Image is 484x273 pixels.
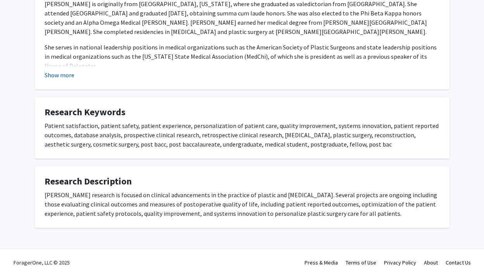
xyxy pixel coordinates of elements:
a: Terms of Use [346,259,376,266]
button: Show more [45,70,74,80]
div: Patient satisfaction, patient safety, patient experience, personalization of patient care, qualit... [45,121,440,149]
a: Press & Media [305,259,338,266]
h4: Research Description [45,176,440,187]
a: Contact Us [446,259,471,266]
h4: Research Keywords [45,107,440,118]
p: She serves in national leadership positions in medical organizations such as the American Society... [45,43,440,70]
a: Privacy Policy [384,259,416,266]
div: [PERSON_NAME] research is focused on clinical advancements in the practice of plastic and [MEDICA... [45,190,440,218]
iframe: Chat [6,238,33,267]
a: About [424,259,438,266]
